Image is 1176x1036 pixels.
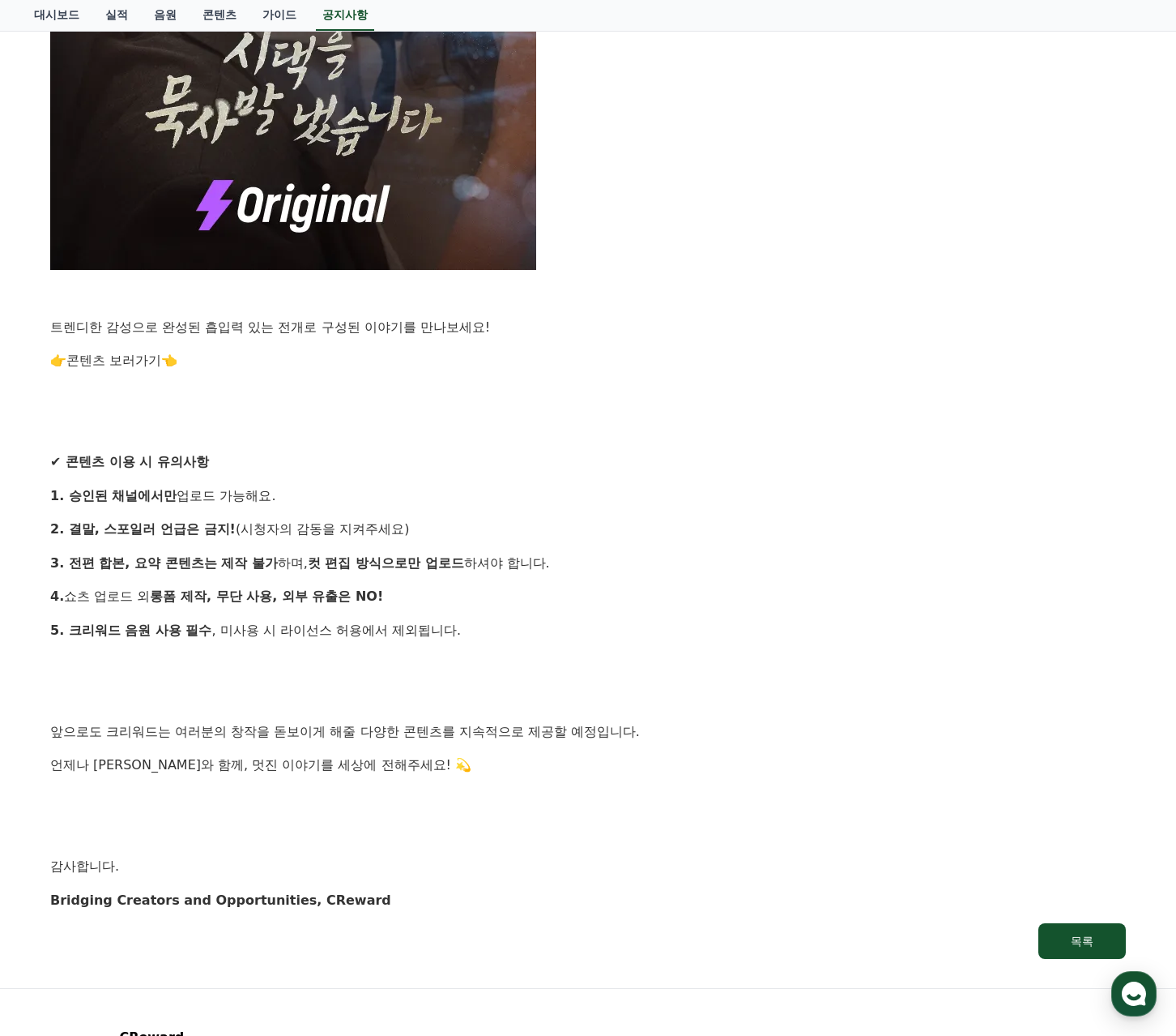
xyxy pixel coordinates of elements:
strong: ✔ 콘텐츠 이용 시 유의사항 [50,454,209,469]
strong: 3. 전편 합본, 요약 콘텐츠는 제작 불가 [50,555,278,571]
strong: 4. [50,589,64,604]
a: 목록 [50,923,1126,959]
p: 트렌디한 감성으로 완성된 흡입력 있는 전개로 구성된 이야기를 만나보세요! [50,317,1126,338]
strong: 1. 승인된 채널에서만 [50,488,177,503]
p: 앞으로도 크리워드는 여러분의 창작을 돋보이게 해줄 다양한 콘텐츠를 지속적으로 제공할 예정입니다. [50,721,1126,743]
strong: 2. 결말, 스포일러 언급은 금지! [50,521,236,537]
strong: 컷 편집 방식으로만 업로드 [308,555,464,571]
strong: 롱폼 제작, 무단 사용, 외부 유출은 NO! [150,589,383,604]
p: 👉 👈 [50,350,1126,371]
span: 홈 [51,538,61,551]
p: 쇼츠 업로드 외 [50,586,1126,607]
span: 대화 [148,539,168,552]
p: 업로드 가능해요. [50,486,1126,507]
p: , 미사용 시 라이선스 허용에서 제외됩니다. [50,620,1126,641]
a: 홈 [5,514,107,554]
p: 하며, 하셔야 합니다. [50,553,1126,574]
a: 대화 [107,514,209,554]
p: 감사합니다. [50,856,1126,877]
a: 설정 [209,514,311,554]
strong: 5. 크리워드 음원 사용 필수 [50,623,212,638]
div: 목록 [1071,933,1093,949]
a: 콘텐츠 보러가기 [66,353,161,368]
button: 목록 [1038,923,1126,959]
p: 언제나 [PERSON_NAME]와 함께, 멋진 이야기를 세상에 전해주세요! 💫 [50,755,1126,776]
span: 설정 [250,538,270,551]
p: (시청자의 감동을 지켜주세요) [50,519,1126,540]
strong: Bridging Creators and Opportunities, CReward [50,893,391,908]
